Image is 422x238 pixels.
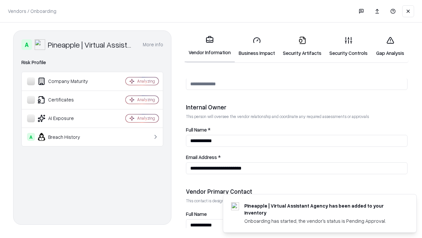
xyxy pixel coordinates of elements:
p: This person will oversee the vendor relationship and coordinate any required assessments or appro... [186,114,407,119]
img: Pineapple | Virtual Assistant Agency [35,39,45,50]
div: Pineapple | Virtual Assistant Agency has been added to your inventory [244,202,401,216]
label: Full Name [186,212,407,217]
div: Risk Profile [21,59,163,66]
div: Onboarding has started, the vendor's status is Pending Approval. [244,218,401,224]
div: Pineapple | Virtual Assistant Agency [48,39,135,50]
div: Internal Owner [186,103,407,111]
div: Breach History [27,133,106,141]
div: Company Maturity [27,77,106,85]
label: Email Address * [186,155,407,160]
a: Security Controls [325,31,372,62]
div: Analyzing [137,115,155,121]
div: Certificates [27,96,106,104]
img: trypineapple.com [231,202,239,210]
div: Analyzing [137,97,155,102]
a: Security Artifacts [279,31,325,62]
p: This contact is designated to receive the assessment request from Shift [186,198,407,204]
div: Vendor Primary Contact [186,187,407,195]
p: Vendors / Onboarding [8,8,56,15]
a: Vendor Information [185,30,235,62]
div: Analyzing [137,78,155,84]
button: More info [143,39,163,51]
a: Gap Analysis [372,31,409,62]
a: Business Impact [235,31,279,62]
div: A [27,133,35,141]
div: AI Exposure [27,114,106,122]
label: Full Name * [186,127,407,132]
div: A [21,39,32,50]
